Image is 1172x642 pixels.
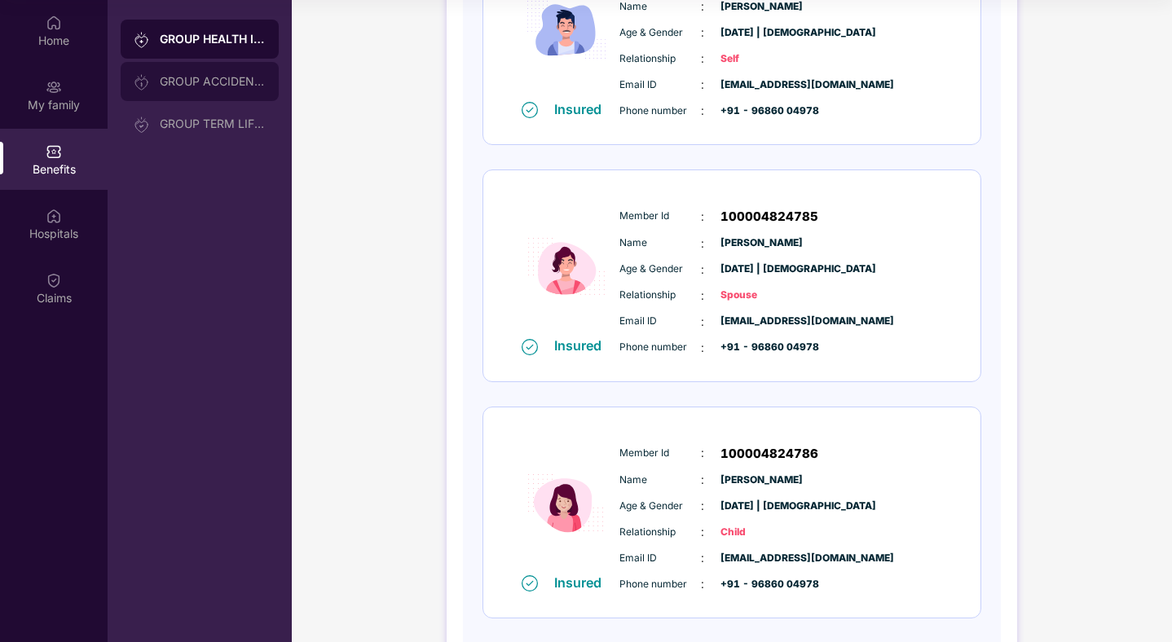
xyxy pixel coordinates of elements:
[720,473,802,488] span: [PERSON_NAME]
[701,575,704,593] span: :
[720,51,802,67] span: Self
[701,50,704,68] span: :
[701,208,704,226] span: :
[160,117,266,130] div: GROUP TERM LIFE INSURANCE
[554,574,611,591] div: Insured
[701,339,704,357] span: :
[619,235,701,251] span: Name
[619,262,701,277] span: Age & Gender
[619,499,701,514] span: Age & Gender
[619,314,701,329] span: Email ID
[134,74,150,90] img: svg+xml;base64,PHN2ZyB3aWR0aD0iMjAiIGhlaWdodD0iMjAiIHZpZXdCb3g9IjAgMCAyMCAyMCIgZmlsbD0ibm9uZSIgeG...
[720,444,818,464] span: 100004824786
[720,314,802,329] span: [EMAIL_ADDRESS][DOMAIN_NAME]
[619,209,701,224] span: Member Id
[701,313,704,331] span: :
[619,551,701,566] span: Email ID
[619,473,701,488] span: Name
[701,549,704,567] span: :
[720,499,802,514] span: [DATE] | [DEMOGRAPHIC_DATA]
[701,261,704,279] span: :
[701,287,704,305] span: :
[46,79,62,95] img: svg+xml;base64,PHN2ZyB3aWR0aD0iMjAiIGhlaWdodD0iMjAiIHZpZXdCb3g9IjAgMCAyMCAyMCIgZmlsbD0ibm9uZSIgeG...
[46,272,62,288] img: svg+xml;base64,PHN2ZyBpZD0iQ2xhaW0iIHhtbG5zPSJodHRwOi8vd3d3LnczLm9yZy8yMDAwL3N2ZyIgd2lkdGg9IjIwIi...
[701,523,704,541] span: :
[518,433,615,574] img: icon
[522,339,538,355] img: svg+xml;base64,PHN2ZyB4bWxucz0iaHR0cDovL3d3dy53My5vcmcvMjAwMC9zdmciIHdpZHRoPSIxNiIgaGVpZ2h0PSIxNi...
[619,340,701,355] span: Phone number
[619,51,701,67] span: Relationship
[720,103,802,119] span: +91 - 96860 04978
[720,577,802,592] span: +91 - 96860 04978
[701,102,704,120] span: :
[720,551,802,566] span: [EMAIL_ADDRESS][DOMAIN_NAME]
[701,444,704,462] span: :
[701,76,704,94] span: :
[522,102,538,118] img: svg+xml;base64,PHN2ZyB4bWxucz0iaHR0cDovL3d3dy53My5vcmcvMjAwMC9zdmciIHdpZHRoPSIxNiIgaGVpZ2h0PSIxNi...
[720,288,802,303] span: Spouse
[619,25,701,41] span: Age & Gender
[720,235,802,251] span: [PERSON_NAME]
[720,77,802,93] span: [EMAIL_ADDRESS][DOMAIN_NAME]
[720,25,802,41] span: [DATE] | [DEMOGRAPHIC_DATA]
[720,207,818,226] span: 100004824785
[46,208,62,224] img: svg+xml;base64,PHN2ZyBpZD0iSG9zcGl0YWxzIiB4bWxucz0iaHR0cDovL3d3dy53My5vcmcvMjAwMC9zdmciIHdpZHRoPS...
[522,575,538,591] img: svg+xml;base64,PHN2ZyB4bWxucz0iaHR0cDovL3d3dy53My5vcmcvMjAwMC9zdmciIHdpZHRoPSIxNiIgaGVpZ2h0PSIxNi...
[701,24,704,42] span: :
[554,101,611,117] div: Insured
[134,32,150,48] img: svg+xml;base64,PHN2ZyB3aWR0aD0iMjAiIGhlaWdodD0iMjAiIHZpZXdCb3g9IjAgMCAyMCAyMCIgZmlsbD0ibm9uZSIgeG...
[619,288,701,303] span: Relationship
[701,471,704,489] span: :
[720,340,802,355] span: +91 - 96860 04978
[619,446,701,461] span: Member Id
[518,196,615,337] img: icon
[619,103,701,119] span: Phone number
[701,235,704,253] span: :
[619,77,701,93] span: Email ID
[160,31,266,47] div: GROUP HEALTH INSURANCE
[701,497,704,515] span: :
[160,75,266,88] div: GROUP ACCIDENTAL INSURANCE
[46,143,62,160] img: svg+xml;base64,PHN2ZyBpZD0iQmVuZWZpdHMiIHhtbG5zPSJodHRwOi8vd3d3LnczLm9yZy8yMDAwL3N2ZyIgd2lkdGg9Ij...
[134,117,150,133] img: svg+xml;base64,PHN2ZyB3aWR0aD0iMjAiIGhlaWdodD0iMjAiIHZpZXdCb3g9IjAgMCAyMCAyMCIgZmlsbD0ibm9uZSIgeG...
[46,15,62,31] img: svg+xml;base64,PHN2ZyBpZD0iSG9tZSIgeG1sbnM9Imh0dHA6Ly93d3cudzMub3JnLzIwMDAvc3ZnIiB3aWR0aD0iMjAiIG...
[619,525,701,540] span: Relationship
[554,337,611,354] div: Insured
[720,262,802,277] span: [DATE] | [DEMOGRAPHIC_DATA]
[720,525,802,540] span: Child
[619,577,701,592] span: Phone number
